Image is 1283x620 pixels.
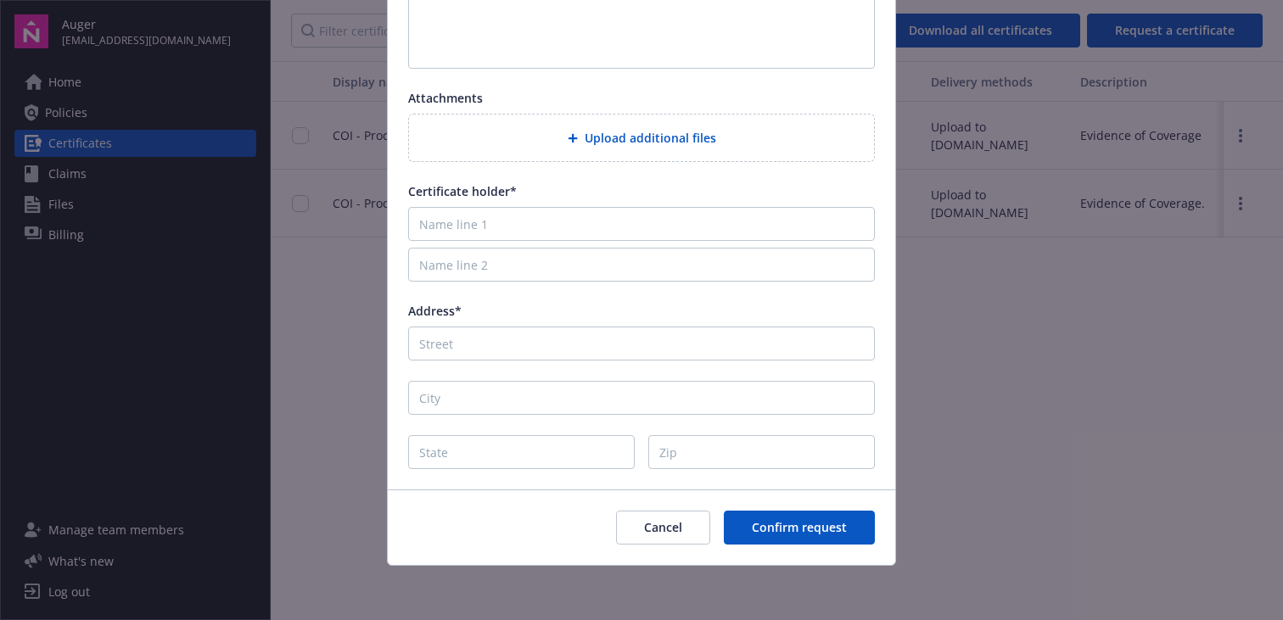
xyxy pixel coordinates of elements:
span: Cancel [644,519,682,535]
input: Zip [648,435,875,469]
input: City [408,381,875,415]
span: Confirm request [752,519,847,535]
button: Cancel [616,511,710,545]
button: Confirm request [724,511,875,545]
input: Name line 2 [408,248,875,282]
div: Upload additional files [408,114,875,162]
span: Upload additional files [585,129,716,147]
input: Name line 1 [408,207,875,241]
input: State [408,435,635,469]
span: Attachments [408,90,483,106]
span: Address* [408,303,462,319]
span: Certificate holder* [408,183,517,199]
input: Street [408,327,875,360]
